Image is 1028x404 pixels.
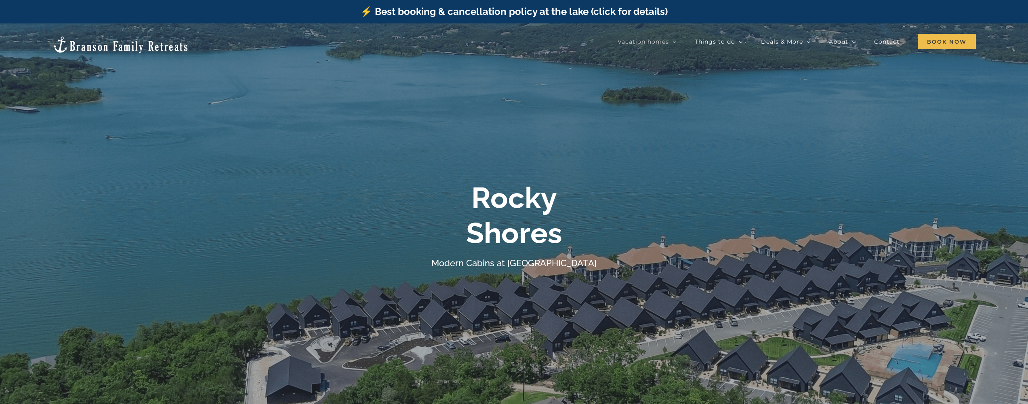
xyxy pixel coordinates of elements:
a: ⚡️ Best booking & cancellation policy at the lake (click for details) [360,6,668,17]
span: Vacation homes [618,39,669,44]
a: Vacation homes [618,34,677,50]
span: Deals & More [761,39,803,44]
img: Branson Family Retreats Logo [52,36,189,54]
b: Rocky Shores [466,181,562,250]
a: Deals & More [761,34,811,50]
span: Things to do [695,39,735,44]
a: Things to do [695,34,743,50]
nav: Main Menu [618,34,976,50]
span: Book Now [918,34,976,49]
a: Book Now [918,34,976,50]
span: Contact [874,39,900,44]
h4: Modern Cabins at [GEOGRAPHIC_DATA] [431,258,597,268]
a: About [829,34,856,50]
span: About [829,39,848,44]
a: Contact [874,34,900,50]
